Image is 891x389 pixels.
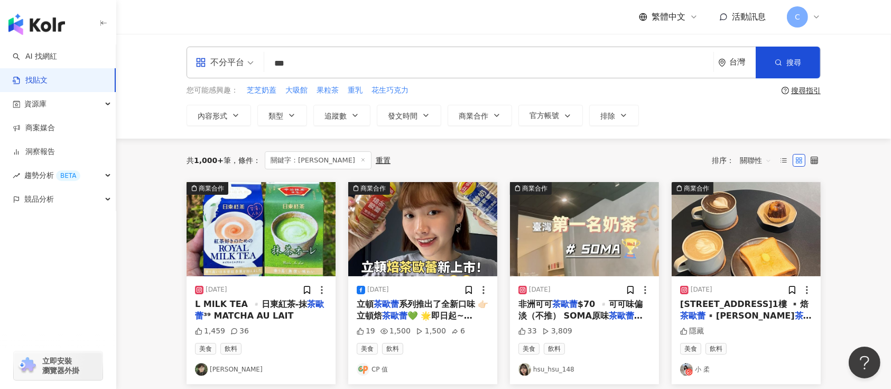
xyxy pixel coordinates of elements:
[198,112,227,120] span: 內容形式
[552,299,578,309] mark: 茶歐蕾
[13,51,57,62] a: searchAI 找網紅
[756,47,820,78] button: 搜尋
[740,152,772,169] span: 關聯性
[24,187,54,211] span: 競品分析
[187,85,238,96] span: 您可能感興趣：
[357,363,489,376] a: KOL AvatarCP 值
[451,326,465,337] div: 6
[680,343,701,355] span: 美食
[530,111,559,120] span: 官方帳號
[680,311,812,332] mark: 茶歐蕾
[371,85,409,96] button: 花生巧克力
[459,112,488,120] span: 商業合作
[257,105,307,126] button: 類型
[24,164,80,187] span: 趨勢分析
[194,156,224,165] span: 1,000+
[195,363,208,376] img: KOL Avatar
[13,75,48,86] a: 找貼文
[316,85,339,96] button: 果粒茶
[195,326,225,337] div: 1,459
[600,112,615,120] span: 排除
[348,85,363,96] span: 重乳
[706,343,727,355] span: 飲料
[324,112,347,120] span: 追蹤數
[357,343,378,355] span: 美食
[786,58,801,67] span: 搜尋
[680,299,809,309] span: [STREET_ADDRESS]1樓 ▪️焙
[377,105,441,126] button: 發文時間
[680,363,812,376] a: KOL Avatar小 柔
[17,357,38,374] img: chrome extension
[518,363,531,376] img: KOL Avatar
[360,183,386,194] div: 商業合作
[380,326,411,337] div: 1,500
[348,182,497,276] img: post-image
[795,11,800,23] span: C
[195,299,324,321] mark: 茶歐蕾
[348,182,497,276] div: post-image商業合作
[782,87,789,94] span: question-circle
[347,85,363,96] button: 重乳
[518,105,583,126] button: 官方帳號
[195,299,307,309] span: L MILK TEA ▫️日東紅茶-抹
[220,343,242,355] span: 飲料
[13,123,55,133] a: 商案媒合
[265,151,372,169] span: 關鍵字：[PERSON_NAME]
[791,86,821,95] div: 搜尋指引
[732,12,766,22] span: 活動訊息
[285,85,308,96] button: 大吸館
[382,343,403,355] span: 飲料
[195,343,216,355] span: 美食
[199,183,224,194] div: 商業合作
[712,152,777,169] div: 排序：
[680,363,693,376] img: KOL Avatar
[388,112,417,120] span: 發文時間
[357,363,369,376] img: KOL Avatar
[706,311,795,321] span: ▪️[PERSON_NAME]
[691,285,712,294] div: [DATE]
[652,11,685,23] span: 繁體中文
[203,311,294,321] span: ³⁹ MATCHA AU LAIT
[367,285,389,294] div: [DATE]
[542,326,572,337] div: 3,809
[231,156,261,165] span: 條件 ：
[544,343,565,355] span: 飲料
[529,285,551,294] div: [DATE]
[729,58,756,67] div: 台灣
[416,326,446,337] div: 1,500
[518,343,540,355] span: 美食
[246,85,277,96] button: 芝芝奶蓋
[372,85,409,96] span: 花生巧克力
[8,14,65,35] img: logo
[589,105,639,126] button: 排除
[268,112,283,120] span: 類型
[510,182,659,276] div: post-image商業合作
[672,182,821,276] div: post-image商業合作
[206,285,227,294] div: [DATE]
[518,299,552,309] span: 非洲可可
[24,92,47,116] span: 資源庫
[196,57,206,68] span: appstore
[376,156,391,165] div: 重置
[187,182,336,276] img: post-image
[718,59,726,67] span: environment
[187,182,336,276] div: post-image商業合作
[374,299,399,309] mark: 茶歐蕾
[382,311,407,321] mark: 茶歐蕾
[187,156,231,165] div: 共 筆
[357,299,374,309] span: 立頓
[357,299,489,321] span: 系列推出了全新口味 👉🏻立頓焙
[14,351,103,380] a: chrome extension立即安裝 瀏覽器外掛
[313,105,370,126] button: 追蹤數
[609,311,643,321] mark: 茶歐蕾
[247,85,276,96] span: 芝芝奶蓋
[187,105,251,126] button: 內容形式
[196,54,244,71] div: 不分平台
[357,311,484,356] span: 💚 🌟即日起~[DATE] 7-11和全家便利商店 有嚐鮮價 單瓶$29 兩瓶$49 的優惠:D 新口味焙
[518,299,643,321] span: $70 ▫️可可味偏淡（不推） SOMA原味
[230,326,249,337] div: 36
[357,326,375,337] div: 19
[13,172,20,179] span: rise
[518,326,537,337] div: 33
